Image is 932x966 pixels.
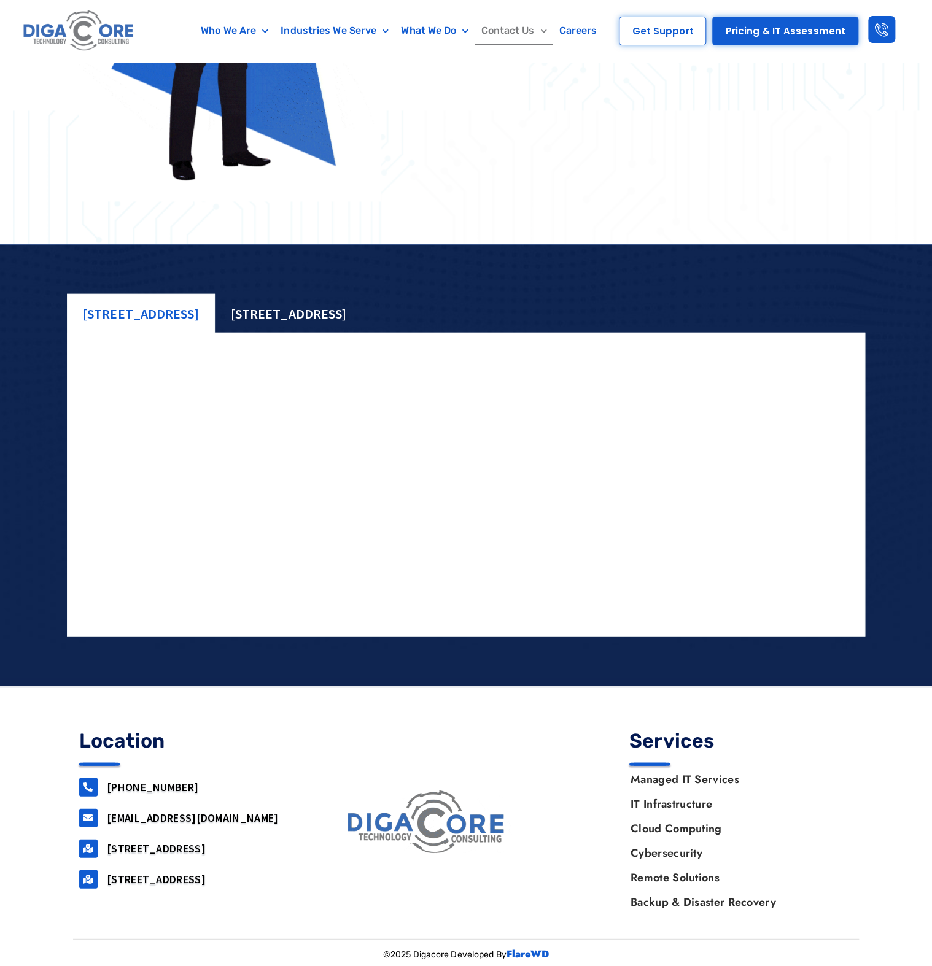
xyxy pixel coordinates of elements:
[79,778,98,796] a: 732-646-5725
[618,791,853,816] a: IT Infrastructure
[632,26,693,36] span: Get Support
[107,871,206,886] a: [STREET_ADDRESS]
[553,17,603,45] a: Careers
[507,946,549,960] a: FlareWD
[107,841,206,855] a: [STREET_ADDRESS]
[79,870,98,888] a: 2917 Penn Forest Blvd, Roanoke, VA 24018
[725,26,845,36] span: Pricing & IT Assessment
[618,865,853,889] a: Remote Solutions
[629,730,853,750] h4: Services
[67,293,215,333] div: [STREET_ADDRESS]
[618,840,853,865] a: Cybersecurity
[618,767,853,791] a: Managed IT Services
[712,17,858,45] a: Pricing & IT Assessment
[107,810,278,824] a: [EMAIL_ADDRESS][DOMAIN_NAME]
[73,945,859,964] p: ©2025 Digacore Developed By
[107,779,198,794] a: [PHONE_NUMBER]
[79,839,98,857] a: 160 airport road, Suite 201, Lakewood, NJ, 08701
[618,816,853,840] a: Cloud Computing
[618,767,853,914] nav: Menu
[187,17,611,45] nav: Menu
[195,17,274,45] a: Who We Are
[274,17,395,45] a: Industries We Serve
[343,785,511,859] img: digacore logo
[475,17,553,45] a: Contact Us
[20,6,138,56] img: Digacore logo 1
[618,889,853,914] a: Backup & Disaster Recovery
[215,293,363,333] div: [STREET_ADDRESS]
[79,808,98,827] a: support@digacore.com
[79,730,303,750] h4: Location
[395,17,475,45] a: What We Do
[619,17,706,45] a: Get Support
